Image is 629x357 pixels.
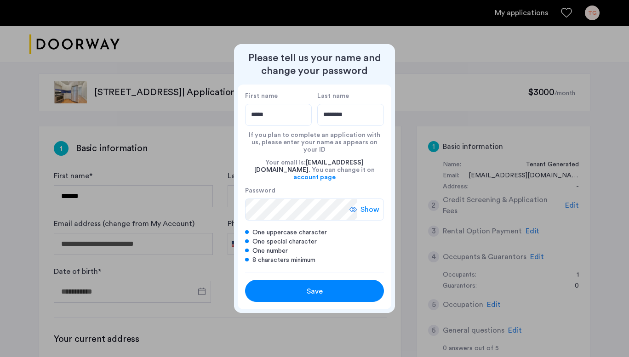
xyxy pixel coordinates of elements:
div: One special character [245,237,384,246]
div: Your email is: . You can change it on [245,153,384,187]
div: 8 characters minimum [245,255,384,265]
div: One uppercase character [245,228,384,237]
label: Last name [317,92,384,100]
label: First name [245,92,312,100]
div: If you plan to complete an application with us, please enter your name as appears on your ID [245,126,384,153]
label: Password [245,187,357,195]
span: Show [360,204,379,215]
button: button [245,280,384,302]
a: account page [293,174,336,181]
div: One number [245,246,384,255]
span: Save [307,286,323,297]
span: [EMAIL_ADDRESS][DOMAIN_NAME] [254,159,364,173]
h2: Please tell us your name and change your password [238,51,391,77]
